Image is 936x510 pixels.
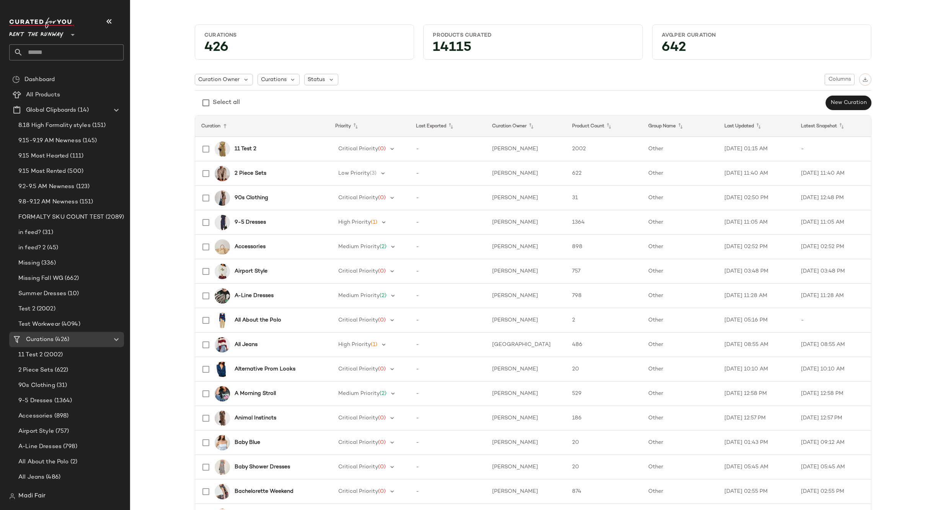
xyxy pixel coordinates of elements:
img: RPE27.jpg [215,460,230,475]
td: - [410,333,486,357]
b: 90s Clothing [235,194,268,202]
span: Missing [18,259,40,268]
td: [GEOGRAPHIC_DATA] [486,333,566,357]
span: Test 2 [18,305,35,313]
b: A Morning Stroll [235,390,276,398]
span: Critical Priority [338,415,378,421]
th: Product Count [566,115,642,137]
span: Curations [26,335,54,344]
span: Critical Priority [338,489,378,494]
b: A-Line Dresses [235,292,274,300]
td: [PERSON_NAME] [486,479,566,504]
span: (0) [378,268,386,274]
span: Accessories [18,412,53,421]
span: (1) [371,342,377,348]
span: (3) [370,171,377,176]
span: (0) [378,366,386,372]
img: MRR76.jpg [215,288,230,304]
span: Critical Priority [338,146,378,152]
span: 9.8-9.12 AM Newness [18,198,78,206]
span: Rent the Runway [9,26,64,40]
span: (10) [66,289,79,298]
b: Alternative Prom Looks [235,365,295,373]
td: [DATE] 01:43 PM [718,430,794,455]
span: (31) [41,228,53,237]
td: - [410,137,486,161]
span: (757) [54,427,69,436]
span: All Products [26,91,60,99]
td: [DATE] 12:57 PM [795,406,871,430]
span: in feed? [18,228,41,237]
span: Columns [828,76,851,83]
span: (336) [40,259,56,268]
td: - [410,479,486,504]
div: 14115 [427,42,639,56]
th: Curation [195,115,329,137]
span: Medium Priority [338,391,380,396]
td: [PERSON_NAME] [486,284,566,308]
span: High Priority [338,342,371,348]
td: 1364 [566,210,642,235]
div: Avg.per Curation [662,32,862,39]
span: Curations [261,76,287,84]
span: Curation Owner [198,76,240,84]
span: 2 Piece Sets [18,366,53,375]
td: 529 [566,382,642,406]
span: Test Workwear [18,320,60,329]
span: (0) [378,489,386,494]
span: (622) [53,366,68,375]
div: 426 [198,42,411,56]
td: Other [642,357,718,382]
img: JWAN39.jpg [215,337,230,352]
td: [PERSON_NAME] [486,455,566,479]
td: Other [642,259,718,284]
td: Other [642,455,718,479]
td: Other [642,406,718,430]
img: svg%3e [12,76,20,83]
img: BSH183.jpg [215,141,230,157]
td: [DATE] 05:45 AM [795,455,871,479]
td: [PERSON_NAME] [486,137,566,161]
span: in feed? 2 [18,244,46,252]
td: - [410,259,486,284]
span: (145) [81,136,97,145]
b: Baby Shower Dresses [235,463,290,471]
span: Status [308,76,325,84]
img: RL236.jpg [215,313,230,328]
span: 8.18 High Formality styles [18,121,91,130]
td: - [410,357,486,382]
td: [PERSON_NAME] [486,430,566,455]
img: SAB44.jpg [215,362,230,377]
b: 9-5 Dresses [235,218,266,226]
button: New Curation [826,96,871,110]
span: (0) [378,317,386,323]
span: (0) [378,464,386,470]
td: - [795,137,871,161]
b: All About the Polo [235,316,281,324]
b: Airport Style [235,267,267,275]
span: Critical Priority [338,317,378,323]
img: SAO180.jpg [215,190,230,206]
b: Baby Blue [235,439,260,447]
span: FORMALTY SKU COUNT TEST [18,213,104,222]
span: (0) [378,146,386,152]
th: Curation Owner [486,115,566,137]
td: [DATE] 02:55 PM [718,479,794,504]
span: (151) [78,198,93,206]
img: svg%3e [863,77,868,82]
span: (2) [69,458,77,466]
div: 642 [656,42,868,56]
td: - [410,186,486,210]
span: 9.2-9.5 AM Newness [18,182,75,191]
td: [PERSON_NAME] [486,308,566,333]
td: [DATE] 12:58 PM [718,382,794,406]
td: [DATE] 11:05 AM [795,210,871,235]
img: TNT330.jpg [215,215,230,230]
span: Missing Fall WG [18,274,63,283]
span: Medium Priority [338,293,380,299]
td: Other [642,479,718,504]
span: (2002) [35,305,55,313]
td: [DATE] 12:57 PM [718,406,794,430]
span: Alternative Prom Looks [18,488,83,497]
span: (20) [83,488,96,497]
